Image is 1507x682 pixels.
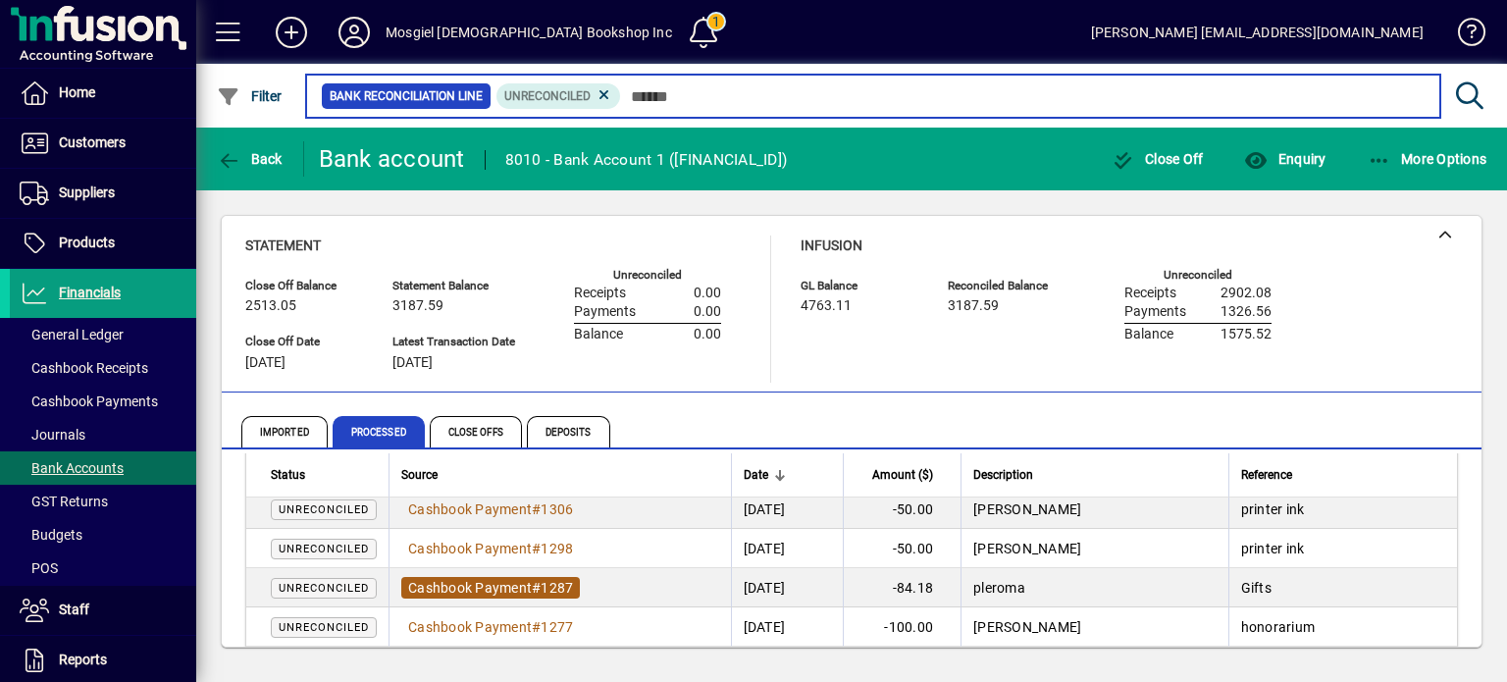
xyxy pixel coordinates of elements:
a: Cashbook Payment#1287 [401,577,580,599]
button: Profile [323,15,386,50]
td: -50.00 [843,529,961,568]
div: Mosgiel [DEMOGRAPHIC_DATA] Bookshop Inc [386,17,672,48]
span: Home [59,84,95,100]
span: 1575.52 [1221,327,1272,342]
button: Filter [212,79,287,114]
span: printer ink [1241,501,1305,517]
span: 0.00 [694,327,721,342]
td: -100.00 [843,607,961,647]
span: # [532,619,541,635]
span: Unreconciled [279,621,369,634]
td: [DATE] [731,607,843,647]
span: [DATE] [392,355,433,371]
button: Add [260,15,323,50]
span: GST Returns [20,494,108,509]
button: Enquiry [1239,141,1330,177]
span: Unreconciled [279,582,369,595]
span: Filter [217,88,283,104]
app-page-header-button: Back [196,141,304,177]
span: Date [744,464,768,486]
mat-chip: Reconciliation Status: Unreconciled [496,83,621,109]
span: Journals [20,427,85,443]
span: Receipts [1124,286,1176,301]
td: [DATE] [731,529,843,568]
span: 1298 [541,541,573,556]
a: Cashbook Payment#1298 [401,538,580,559]
span: Unreconciled [504,89,591,103]
a: POS [10,551,196,585]
span: [PERSON_NAME] [973,501,1081,517]
span: Products [59,235,115,250]
a: Knowledge Base [1443,4,1482,68]
span: Status [271,464,305,486]
span: Cashbook Payment [408,541,532,556]
span: 1277 [541,619,573,635]
span: Bank Accounts [20,460,124,476]
span: More Options [1368,151,1487,167]
button: Back [212,141,287,177]
span: Receipts [574,286,626,301]
span: Cashbook Payment [408,580,532,596]
span: Reference [1241,464,1292,486]
span: Cashbook Payment [408,501,532,517]
span: Payments [1124,304,1186,320]
span: Source [401,464,438,486]
a: GST Returns [10,485,196,518]
span: honorarium [1241,619,1316,635]
span: Gifts [1241,580,1272,596]
span: Cashbook Receipts [20,360,148,376]
a: Home [10,69,196,118]
span: 0.00 [694,304,721,320]
span: POS [20,560,58,576]
span: Financials [59,285,121,300]
a: Cashbook Payment#1306 [401,498,580,520]
span: Imported [241,416,328,447]
span: Balance [574,327,623,342]
span: Bank Reconciliation Line [330,86,483,106]
label: Unreconciled [613,269,682,282]
span: Reports [59,652,107,667]
a: Staff [10,586,196,635]
span: 1287 [541,580,573,596]
span: Suppliers [59,184,115,200]
span: Description [973,464,1033,486]
span: 2902.08 [1221,286,1272,301]
a: Suppliers [10,169,196,218]
td: [DATE] [731,568,843,607]
span: printer ink [1241,541,1305,556]
span: 4763.11 [801,298,852,314]
span: Budgets [20,527,82,543]
span: Customers [59,134,126,150]
td: [DATE] [731,490,843,529]
div: Date [744,464,831,486]
div: Reference [1241,464,1432,486]
div: [PERSON_NAME] [EMAIL_ADDRESS][DOMAIN_NAME] [1091,17,1424,48]
a: Budgets [10,518,196,551]
span: pleroma [973,580,1025,596]
div: Amount ($) [856,464,951,486]
div: Status [271,464,377,486]
a: Products [10,219,196,268]
span: Cashbook Payment [408,619,532,635]
a: Cashbook Payment#1277 [401,616,580,638]
span: Payments [574,304,636,320]
a: Cashbook Receipts [10,351,196,385]
span: Staff [59,602,89,617]
span: Statement Balance [392,280,515,292]
span: Latest Transaction Date [392,336,515,348]
span: Close Off [1112,151,1204,167]
span: Enquiry [1244,151,1325,167]
td: -50.00 [843,490,961,529]
button: Close Off [1107,141,1209,177]
a: Bank Accounts [10,451,196,485]
span: [DATE] [245,355,286,371]
span: Cashbook Payments [20,393,158,409]
a: General Ledger [10,318,196,351]
a: Customers [10,119,196,168]
span: 0.00 [694,286,721,301]
span: [PERSON_NAME] [973,619,1081,635]
span: Deposits [527,416,610,447]
span: # [532,580,541,596]
span: Unreconciled [279,543,369,555]
a: Journals [10,418,196,451]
